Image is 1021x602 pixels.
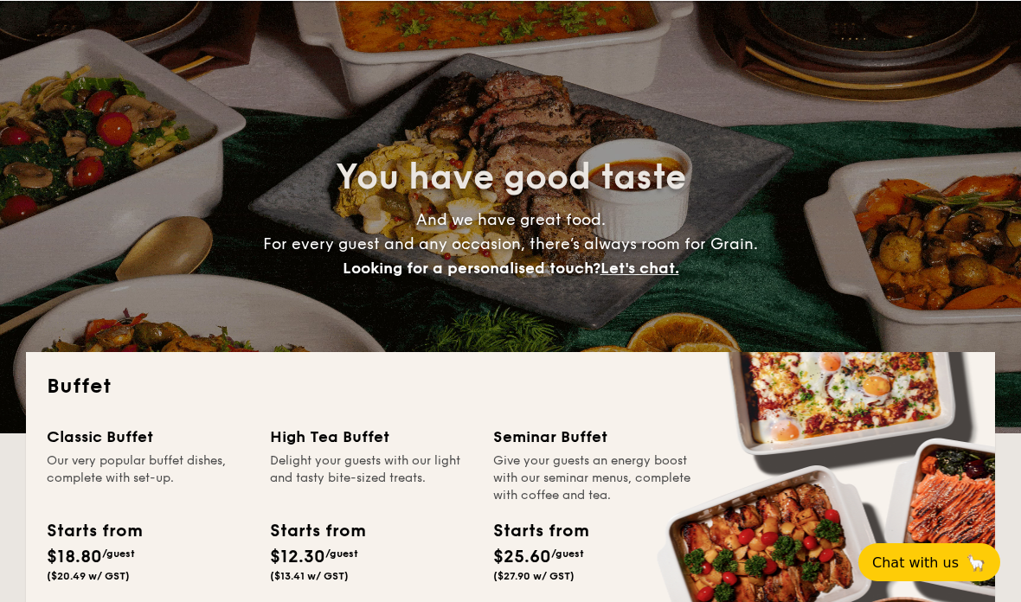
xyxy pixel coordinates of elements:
span: And we have great food. For every guest and any occasion, there’s always room for Grain. [263,210,758,278]
div: High Tea Buffet [270,425,472,449]
span: $25.60 [493,547,551,567]
span: You have good taste [336,157,686,198]
span: 🦙 [966,553,986,573]
h2: Buffet [47,373,974,400]
span: ($13.41 w/ GST) [270,570,349,582]
span: /guest [325,548,358,560]
span: ($27.90 w/ GST) [493,570,575,582]
div: Seminar Buffet [493,425,696,449]
span: Looking for a personalised touch? [343,259,600,278]
div: Delight your guests with our light and tasty bite-sized treats. [270,452,472,504]
div: Classic Buffet [47,425,249,449]
span: $18.80 [47,547,102,567]
div: Give your guests an energy boost with our seminar menus, complete with coffee and tea. [493,452,696,504]
span: /guest [551,548,584,560]
span: $12.30 [270,547,325,567]
div: Starts from [270,518,364,544]
span: Let's chat. [600,259,679,278]
span: /guest [102,548,135,560]
span: ($20.49 w/ GST) [47,570,130,582]
div: Starts from [493,518,588,544]
div: Our very popular buffet dishes, complete with set-up. [47,452,249,504]
span: Chat with us [872,554,959,571]
div: Starts from [47,518,141,544]
button: Chat with us🦙 [858,543,1000,581]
